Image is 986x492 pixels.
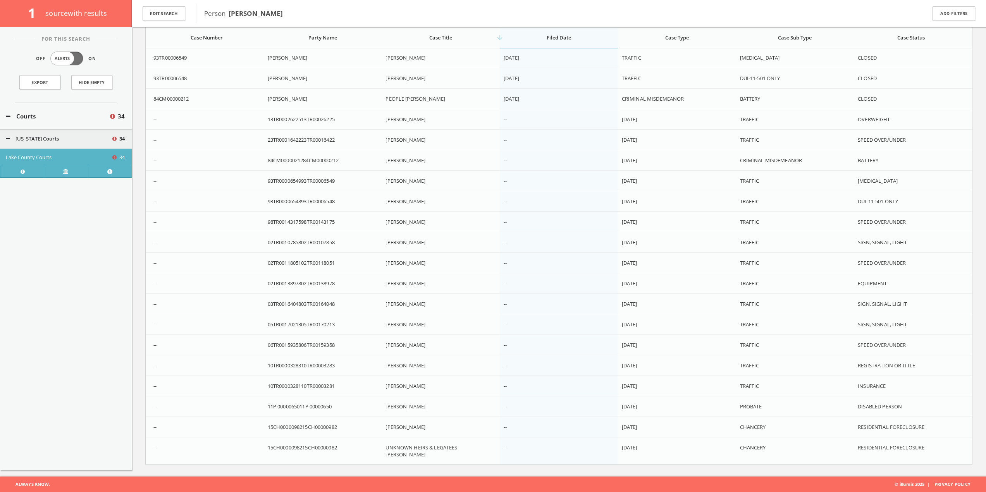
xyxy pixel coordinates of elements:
[153,239,157,246] span: --
[191,34,223,41] span: Case Number
[504,177,507,184] span: --
[858,116,890,123] span: OVERWEIGHT
[268,259,335,266] span: 02TR0011805102TR00118051
[504,423,507,430] span: --
[504,321,507,328] span: --
[268,116,335,123] span: 13TR0002622513TR00026225
[268,382,335,389] span: 10TR0000328110TR00003281
[385,157,425,164] span: [PERSON_NAME]
[153,321,157,328] span: --
[385,218,425,225] span: [PERSON_NAME]
[153,136,157,143] span: --
[268,321,335,328] span: 05TR0017021305TR00170213
[496,34,504,41] i: arrow_downward
[385,54,425,61] span: [PERSON_NAME]
[385,259,425,266] span: [PERSON_NAME]
[385,95,445,102] span: PEOPLE [PERSON_NAME]
[385,198,425,205] span: [PERSON_NAME]
[740,382,759,389] span: TRAFFIC
[858,321,907,328] span: SIGN, SIGNAL, LIGHT
[858,280,887,287] span: EQUIPMENT
[740,136,759,143] span: TRAFFIC
[895,477,980,492] span: © illumis 2025
[622,403,637,410] span: [DATE]
[858,54,877,61] span: CLOSED
[385,321,425,328] span: [PERSON_NAME]
[36,55,45,62] span: Off
[622,136,637,143] span: [DATE]
[504,259,507,266] span: --
[385,444,457,458] span: UNKNOWN HEIRS & LEGATEES [PERSON_NAME]
[153,444,157,451] span: --
[385,75,425,82] span: [PERSON_NAME]
[268,362,335,369] span: 10TR0000328310TR00003283
[153,157,157,164] span: --
[858,403,902,410] span: DISABLED PERSON
[740,341,759,348] span: TRAFFIC
[858,362,915,369] span: REGISTRATION OR TITLE
[204,9,283,18] span: Person
[622,444,637,451] span: [DATE]
[858,300,907,307] span: SIGN, SIGNAL, LIGHT
[622,177,637,184] span: [DATE]
[153,403,157,410] span: --
[385,177,425,184] span: [PERSON_NAME]
[504,75,519,82] span: [DATE]
[622,75,641,82] span: TRAFFIC
[153,54,187,61] span: 93TR00006549
[665,34,689,41] span: Case Type
[268,157,339,164] span: 84CM0000021284CM00000212
[28,4,42,22] span: 1
[45,9,107,18] span: source with results
[119,154,125,161] span: 34
[118,112,125,121] span: 34
[504,198,507,205] span: --
[858,95,877,102] span: CLOSED
[740,218,759,225] span: TRAFFIC
[268,136,335,143] span: 23TR0001642223TR00016422
[622,54,641,61] span: TRAFFIC
[6,112,109,121] button: Courts
[268,75,308,82] span: [PERSON_NAME]
[897,34,925,41] span: Case Status
[268,280,335,287] span: 02TR0013897802TR00138978
[622,116,637,123] span: [DATE]
[268,198,335,205] span: 93TR0000654893TR00006548
[740,198,759,205] span: TRAFFIC
[778,34,812,41] span: Case Sub Type
[858,239,907,246] span: SIGN, SIGNAL, LIGHT
[858,341,906,348] span: SPEED OVER/UNDER
[36,35,96,43] span: For This Search
[740,362,759,369] span: TRAFFIC
[268,300,335,307] span: 03TR0016404803TR00164048
[385,136,425,143] span: [PERSON_NAME]
[622,300,637,307] span: [DATE]
[6,135,111,143] button: [US_STATE] Courts
[740,177,759,184] span: TRAFFIC
[268,177,335,184] span: 93TR0000654993TR00006549
[622,95,684,102] span: CRIMINAL MISDEMEANOR
[740,239,759,246] span: TRAFFIC
[19,75,60,90] a: Export
[153,95,189,102] span: 84CM00000212
[429,34,452,41] span: Case Title
[153,116,157,123] span: --
[622,341,637,348] span: [DATE]
[268,95,308,102] span: [PERSON_NAME]
[153,218,157,225] span: --
[504,362,507,369] span: --
[268,341,335,348] span: 06TR0015935806TR00159358
[858,198,898,205] span: DUI-11-501 ONLY
[858,259,906,266] span: SPEED OVER/UNDER
[622,239,637,246] span: [DATE]
[385,423,425,430] span: [PERSON_NAME]
[622,218,637,225] span: [DATE]
[385,116,425,123] span: [PERSON_NAME]
[385,403,425,410] span: [PERSON_NAME]
[385,239,425,246] span: [PERSON_NAME]
[858,444,924,451] span: RESIDENTIAL FORECLOSURE
[622,259,637,266] span: [DATE]
[268,218,335,225] span: 98TR0014317598TR00143175
[119,135,125,143] span: 34
[740,95,761,102] span: BATTERY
